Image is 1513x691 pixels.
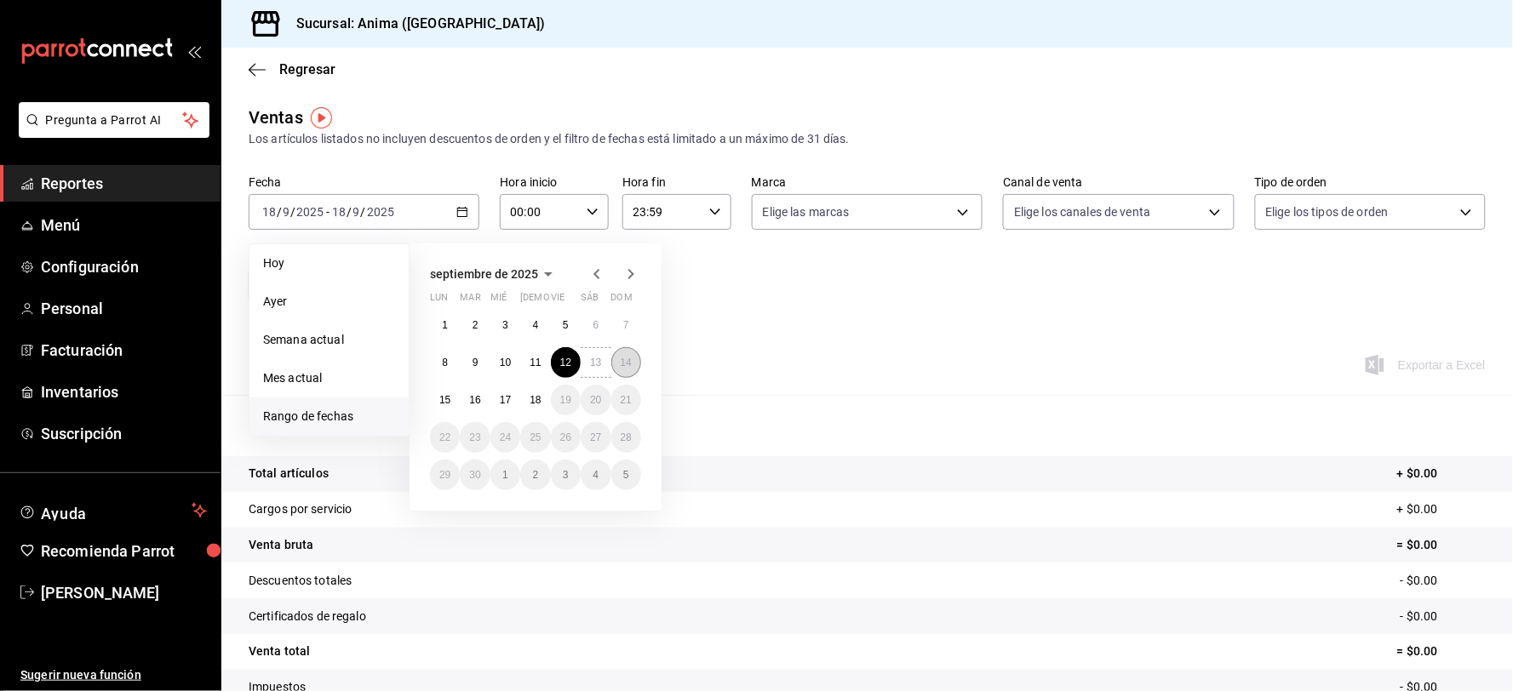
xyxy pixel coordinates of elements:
[500,394,511,406] abbr: 17 de septiembre de 2025
[283,14,546,34] h3: Sucursal: Anima ([GEOGRAPHIC_DATA])
[581,347,610,378] button: 13 de septiembre de 2025
[347,205,352,219] span: /
[1003,177,1234,189] label: Canal de venta
[460,347,490,378] button: 9 de septiembre de 2025
[752,177,983,189] label: Marca
[530,394,541,406] abbr: 18 de septiembre de 2025
[621,394,632,406] abbr: 21 de septiembre de 2025
[249,130,1486,148] div: Los artículos listados no incluyen descuentos de orden y el filtro de fechas está limitado a un m...
[1401,572,1486,590] p: - $0.00
[41,540,207,563] span: Recomienda Parrot
[12,123,209,141] a: Pregunta a Parrot AI
[442,319,448,331] abbr: 1 de septiembre de 2025
[41,255,207,278] span: Configuración
[469,469,480,481] abbr: 30 de septiembre de 2025
[469,431,480,443] abbr: 23 de septiembre de 2025
[1397,642,1486,660] p: = $0.00
[430,385,460,415] button: 15 de septiembre de 2025
[263,254,395,272] span: Hoy
[295,205,324,219] input: ----
[19,102,209,138] button: Pregunta a Parrot AI
[361,205,366,219] span: /
[551,347,581,378] button: 12 de septiembre de 2025
[530,357,541,368] abbr: 11 de septiembre de 2025
[311,107,332,128] img: Tooltip marker
[430,264,559,284] button: septiembre de 2025
[611,347,641,378] button: 14 de septiembre de 2025
[590,357,601,368] abbr: 13 de septiembre de 2025
[279,61,335,77] span: Regresar
[41,172,207,195] span: Reportes
[41,339,207,362] span: Facturación
[611,422,641,453] button: 28 de septiembre de 2025
[581,460,610,490] button: 4 de octubre de 2025
[249,608,366,625] p: Certificados de regalo
[590,394,601,406] abbr: 20 de septiembre de 2025
[490,292,507,310] abbr: miércoles
[593,319,599,331] abbr: 6 de septiembre de 2025
[352,205,361,219] input: --
[590,431,601,443] abbr: 27 de septiembre de 2025
[551,422,581,453] button: 26 de septiembre de 2025
[621,357,632,368] abbr: 14 de septiembre de 2025
[249,465,329,483] p: Total artículos
[41,422,207,445] span: Suscripción
[460,310,490,340] button: 2 de septiembre de 2025
[473,319,479,331] abbr: 2 de septiembre de 2025
[551,310,581,340] button: 5 de septiembre de 2025
[249,415,1486,436] p: Resumen
[326,205,330,219] span: -
[41,380,207,403] span: Inventarios
[430,292,448,310] abbr: lunes
[502,319,508,331] abbr: 3 de septiembre de 2025
[560,357,571,368] abbr: 12 de septiembre de 2025
[263,408,395,425] span: Rango de fechas
[1255,177,1486,189] label: Tipo de orden
[263,369,395,387] span: Mes actual
[460,422,490,453] button: 23 de septiembre de 2025
[460,460,490,490] button: 30 de septiembre de 2025
[430,347,460,378] button: 8 de septiembre de 2025
[290,205,295,219] span: /
[473,357,479,368] abbr: 9 de septiembre de 2025
[187,44,201,58] button: open_drawer_menu
[469,394,480,406] abbr: 16 de septiembre de 2025
[1397,465,1486,483] p: + $0.00
[249,500,352,518] p: Cargos por servicio
[581,310,610,340] button: 6 de septiembre de 2025
[500,177,609,189] label: Hora inicio
[490,385,520,415] button: 17 de septiembre de 2025
[551,385,581,415] button: 19 de septiembre de 2025
[611,460,641,490] button: 5 de octubre de 2025
[621,431,632,443] abbr: 28 de septiembre de 2025
[1397,500,1486,518] p: + $0.00
[249,572,352,590] p: Descuentos totales
[490,310,520,340] button: 3 de septiembre de 2025
[20,666,207,684] span: Sugerir nueva función
[622,177,731,189] label: Hora fin
[263,293,395,311] span: Ayer
[282,205,290,219] input: --
[611,385,641,415] button: 21 de septiembre de 2025
[560,431,571,443] abbr: 26 de septiembre de 2025
[366,205,395,219] input: ----
[263,331,395,349] span: Semana actual
[249,61,335,77] button: Regresar
[560,394,571,406] abbr: 19 de septiembre de 2025
[41,500,185,521] span: Ayuda
[551,460,581,490] button: 3 de octubre de 2025
[520,385,550,415] button: 18 de septiembre de 2025
[623,319,629,331] abbr: 7 de septiembre de 2025
[430,422,460,453] button: 22 de septiembre de 2025
[520,460,550,490] button: 2 de octubre de 2025
[551,292,565,310] abbr: viernes
[530,431,541,443] abbr: 25 de septiembre de 2025
[1266,203,1389,220] span: Elige los tipos de orden
[490,460,520,490] button: 1 de octubre de 2025
[581,385,610,415] button: 20 de septiembre de 2025
[611,310,641,340] button: 7 de septiembre de 2025
[41,214,207,237] span: Menú
[500,357,511,368] abbr: 10 de septiembre de 2025
[46,111,183,129] span: Pregunta a Parrot AI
